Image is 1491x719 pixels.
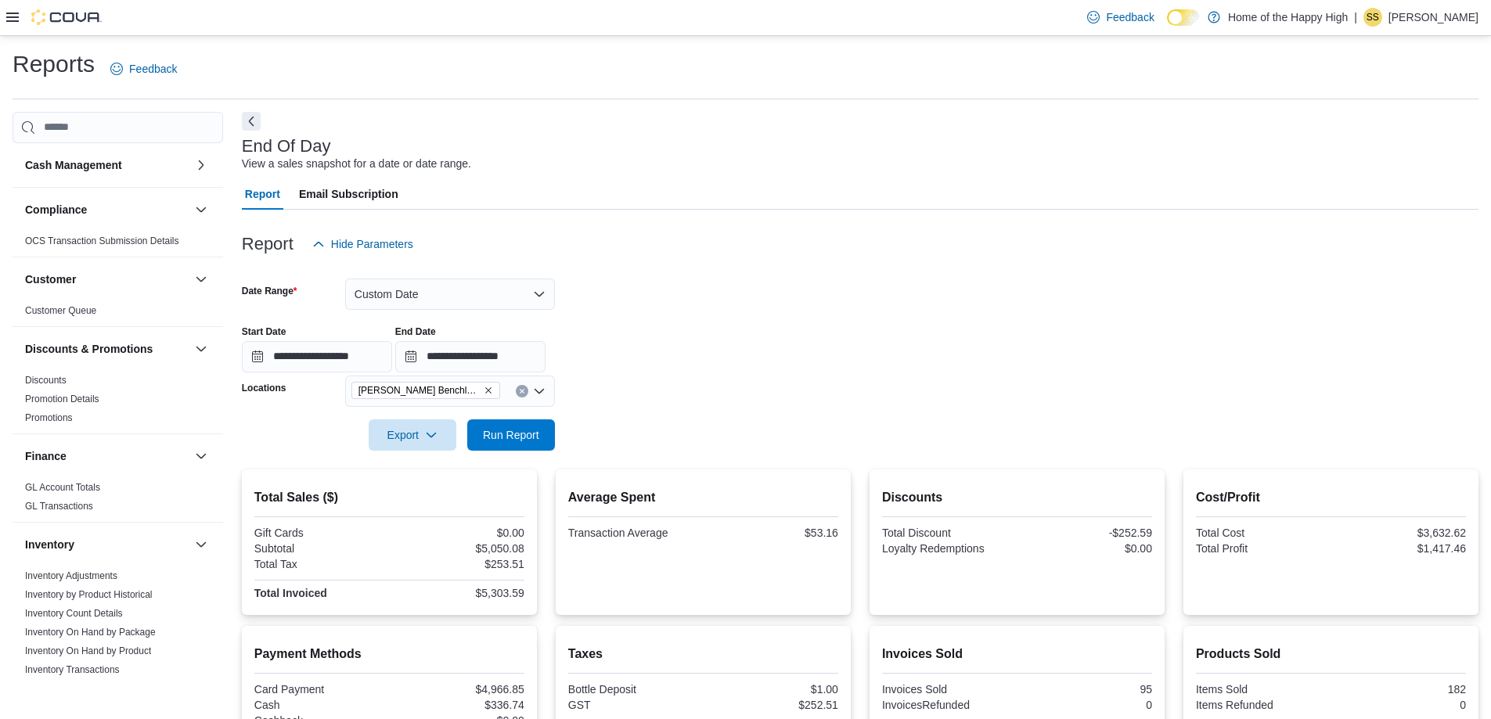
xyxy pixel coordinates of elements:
input: Press the down key to open a popover containing a calendar. [395,341,546,372]
h3: Compliance [25,202,87,217]
h3: Discounts & Promotions [25,341,153,357]
h2: Average Spent [568,488,838,507]
div: $53.16 [706,527,838,539]
h2: Taxes [568,645,838,663]
h1: Reports [13,49,95,80]
h2: Discounts [882,488,1152,507]
div: $4,966.85 [392,683,524,696]
div: Bottle Deposit [568,683,700,696]
div: Cash [254,699,387,711]
a: OCS Transaction Submission Details [25,235,179,246]
div: Total Discount [882,527,1014,539]
div: InvoicesRefunded [882,699,1014,711]
button: Remove Hinton - Hinton Benchlands - Fire & Flower from selection in this group [484,386,493,395]
div: Items Refunded [1196,699,1328,711]
h3: End Of Day [242,137,331,156]
a: Feedback [104,53,183,84]
h2: Payment Methods [254,645,524,663]
button: Open list of options [533,385,546,397]
div: $0.00 [392,527,524,539]
button: Customer [25,271,189,287]
label: Start Date [242,325,286,338]
a: Inventory Count Details [25,608,123,619]
h3: Report [242,235,294,253]
div: Customer [13,301,223,326]
h2: Cost/Profit [1196,488,1466,507]
span: Feedback [1106,9,1154,25]
div: View a sales snapshot for a date or date range. [242,156,471,172]
a: GL Account Totals [25,482,100,493]
h2: Invoices Sold [882,645,1152,663]
input: Press the down key to open a popover containing a calendar. [242,341,392,372]
span: Inventory Count Details [25,607,123,620]
p: Home of the Happy High [1228,8,1348,27]
span: Email Subscription [299,178,398,210]
div: 0 [1020,699,1152,711]
h2: Products Sold [1196,645,1466,663]
div: 182 [1334,683,1466,696]
span: Discounts [25,374,67,386]
a: Customer Queue [25,305,96,316]
a: Inventory Adjustments [25,570,117,581]
img: Cova [31,9,102,25]
button: Inventory [25,537,189,552]
div: Total Tax [254,558,387,570]
span: Promotion Details [25,393,99,405]
button: Hide Parameters [306,228,420,260]
a: GL Transactions [25,501,93,512]
label: Date Range [242,285,297,297]
div: Total Profit [1196,542,1328,555]
a: Promotion Details [25,394,99,404]
h2: Total Sales ($) [254,488,524,507]
a: Inventory On Hand by Package [25,627,156,638]
a: Discounts [25,375,67,386]
div: Invoices Sold [882,683,1014,696]
div: $3,632.62 [1334,527,1466,539]
div: $1.00 [706,683,838,696]
button: Next [242,112,261,131]
div: Compliance [13,232,223,257]
div: Transaction Average [568,527,700,539]
label: Locations [242,382,286,394]
span: Package Details [25,682,93,695]
span: Hinton - Hinton Benchlands - Fire & Flower [351,382,500,399]
button: Run Report [467,419,555,451]
a: Feedback [1081,2,1160,33]
span: Inventory by Product Historical [25,588,153,601]
button: Finance [25,448,189,464]
span: GL Transactions [25,500,93,512]
span: Promotions [25,412,73,424]
span: Hide Parameters [331,236,413,252]
span: Customer Queue [25,304,96,317]
button: Finance [192,447,211,466]
p: | [1354,8,1357,27]
div: Subtotal [254,542,387,555]
div: Loyalty Redemptions [882,542,1014,555]
button: Compliance [25,202,189,217]
button: Export [369,419,456,451]
div: $0.00 [1020,542,1152,555]
input: Dark Mode [1167,9,1200,26]
p: [PERSON_NAME] [1388,8,1478,27]
span: Export [378,419,447,451]
button: Clear input [516,385,528,397]
span: [PERSON_NAME] Benchlands - Fire & Flower [358,383,481,398]
h3: Inventory [25,537,74,552]
span: Run Report [483,427,539,443]
h3: Finance [25,448,67,464]
div: $336.74 [392,699,524,711]
span: Dark Mode [1167,26,1168,27]
div: $5,050.08 [392,542,524,555]
div: GST [568,699,700,711]
button: Compliance [192,200,211,219]
div: Total Cost [1196,527,1328,539]
h3: Customer [25,271,76,287]
div: Finance [13,478,223,522]
strong: Total Invoiced [254,587,327,599]
button: Custom Date [345,279,555,310]
div: Gift Cards [254,527,387,539]
div: $5,303.59 [392,587,524,599]
a: Promotions [25,412,73,423]
a: Inventory Transactions [25,664,120,675]
span: Inventory Transactions [25,663,120,676]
